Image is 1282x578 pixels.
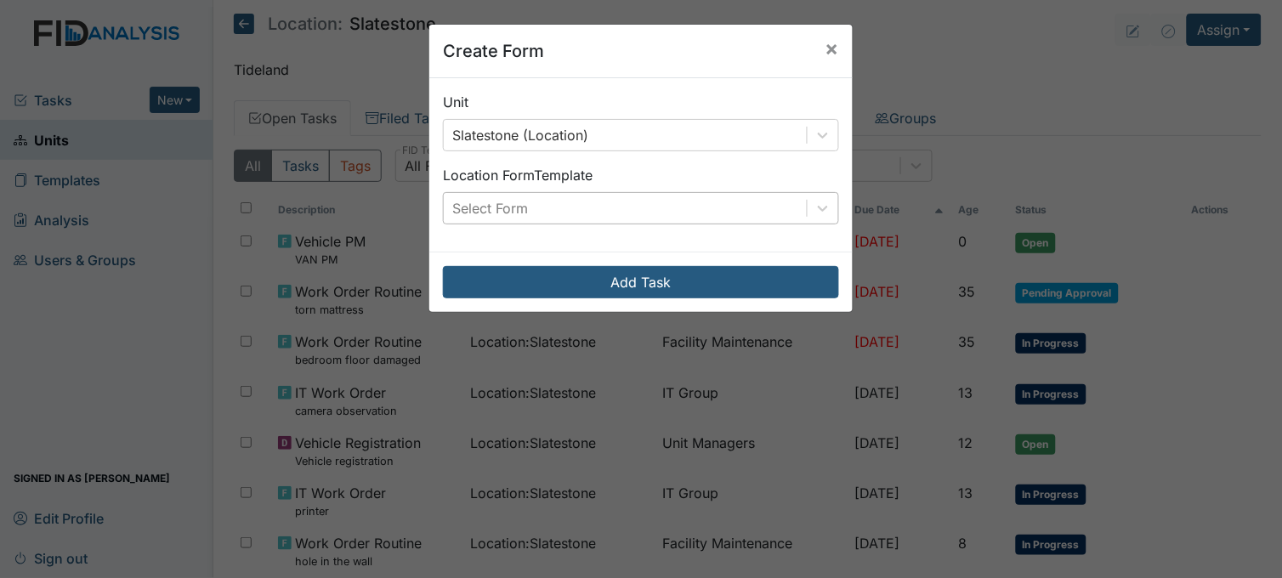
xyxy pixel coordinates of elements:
[443,266,839,298] button: Add Task
[443,92,468,112] label: Unit
[825,36,839,60] span: ×
[452,198,528,218] div: Select Form
[812,25,853,72] button: Close
[443,165,593,185] label: Location Form Template
[443,38,544,64] h5: Create Form
[452,125,588,145] div: Slatestone (Location)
